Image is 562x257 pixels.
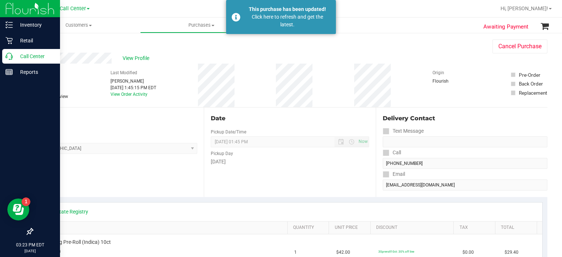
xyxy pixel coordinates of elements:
[13,52,57,61] p: Call Center
[5,21,13,29] inline-svg: Inventory
[501,225,534,231] a: Total
[501,5,548,11] span: Hi, [PERSON_NAME]!
[7,199,29,220] iframe: Resource center
[3,248,57,254] p: [DATE]
[383,147,401,158] label: Call
[519,80,543,87] div: Back Order
[5,53,13,60] inline-svg: Call Center
[294,249,297,256] span: 1
[43,225,284,231] a: SKU
[13,20,57,29] p: Inventory
[123,54,152,62] span: View Profile
[13,36,57,45] p: Retail
[519,71,540,79] div: Pre-Order
[211,150,233,157] label: Pickup Day
[5,68,13,76] inline-svg: Reports
[383,158,547,169] input: Format: (999) 999-9999
[483,23,528,31] span: Awaiting Payment
[376,225,451,231] a: Discount
[432,78,469,84] div: Flourish
[110,78,156,84] div: [PERSON_NAME]
[60,5,86,12] span: Call Center
[492,39,547,53] button: Cancel Purchase
[383,114,547,123] div: Delivery Contact
[18,18,140,33] a: Customers
[22,197,30,206] iframe: Resource center unread badge
[18,22,140,29] span: Customers
[5,37,13,44] inline-svg: Retail
[140,18,263,33] a: Purchases
[211,158,369,166] div: [DATE]
[336,249,350,256] span: $42.00
[519,89,547,97] div: Replacement
[44,208,88,215] a: View State Registry
[432,69,444,76] label: Origin
[293,225,326,231] a: Quantity
[13,68,57,76] p: Reports
[110,69,137,76] label: Last Modified
[505,249,518,256] span: $29.40
[42,239,111,246] span: FT 0.35g Pre-Roll (Indica) 10ct
[244,5,330,13] div: This purchase has been updated!
[32,114,197,123] div: Location
[383,136,547,147] input: Format: (999) 999-9999
[211,129,246,135] label: Pickup Date/Time
[383,169,405,179] label: Email
[211,114,369,123] div: Date
[140,22,262,29] span: Purchases
[110,84,156,91] div: [DATE] 1:45:15 PM EDT
[335,225,368,231] a: Unit Price
[460,225,492,231] a: Tax
[244,13,330,29] div: Click here to refresh and get the latest.
[462,249,474,256] span: $0.00
[110,92,147,97] a: View Order Activity
[383,126,424,136] label: Text Message
[378,250,414,253] span: 30preroll10ct: 30% off line
[3,242,57,248] p: 03:23 PM EDT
